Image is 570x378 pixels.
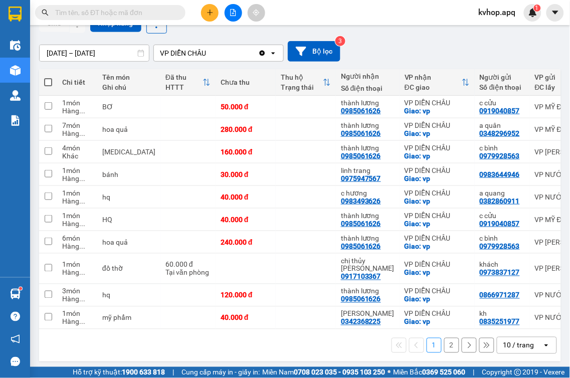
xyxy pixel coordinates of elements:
[207,9,214,16] span: plus
[341,295,381,303] div: 0985061626
[6,35,32,85] img: logo
[341,129,381,137] div: 0985061626
[480,269,520,277] div: 0973837127
[262,367,386,378] span: Miền Nam
[405,121,470,129] div: VP DIỄN CHÂU
[405,83,462,91] div: ĐC giao
[165,261,211,269] div: 60.000 đ
[11,312,20,321] span: question-circle
[79,197,85,205] span: ...
[221,216,271,224] div: 40.000 đ
[62,220,92,228] div: Hàng thông thường
[341,144,395,152] div: thành lương
[62,261,92,269] div: 1 món
[294,368,386,376] strong: 0708 023 035 - 0935 103 250
[405,189,470,197] div: VP DIỄN CHÂU
[341,174,381,182] div: 0975947567
[341,152,381,160] div: 0985061626
[480,170,520,178] div: 0983644946
[473,367,475,378] span: |
[546,4,564,22] button: caret-down
[10,115,21,126] img: solution-icon
[181,367,260,378] span: Cung cấp máy in - giấy in:
[341,257,395,273] div: chị thủy nông
[528,8,537,17] img: icon-new-feature
[62,318,92,326] div: Hàng thông thường
[388,370,391,374] span: ⚪️
[62,295,92,303] div: Hàng thông thường
[62,121,92,129] div: 7 món
[405,295,470,303] div: Giao: vp
[480,310,525,318] div: kh
[121,64,181,75] span: DC1310250085
[480,212,525,220] div: c cửu
[172,367,174,378] span: |
[253,9,260,16] span: aim
[165,73,203,81] div: Đã thu
[62,189,92,197] div: 1 món
[165,269,211,277] div: Tại văn phòng
[480,220,520,228] div: 0919040857
[341,197,381,205] div: 0983493626
[405,318,470,326] div: Giao: vp
[79,318,85,326] span: ...
[62,197,92,205] div: Hàng thông thường
[405,212,470,220] div: VP DIỄN CHÂU
[102,125,155,133] div: hoa quả
[40,8,112,41] strong: CHUYỂN PHÁT NHANH AN PHÚ QUÝ
[341,287,395,295] div: thành lương
[480,83,525,91] div: Số điện thoại
[62,234,92,242] div: 6 món
[341,99,395,107] div: thành lương
[405,261,470,269] div: VP DIỄN CHÂU
[10,90,21,101] img: warehouse-icon
[514,369,521,376] span: copyright
[341,212,395,220] div: thành lương
[405,107,470,115] div: Giao: vp
[42,9,49,16] span: search
[160,48,206,58] div: VP DIỄN CHÂU
[221,314,271,322] div: 40.000 đ
[207,48,208,58] input: Selected VP DIỄN CHÂU.
[480,242,520,250] div: 0979928563
[102,314,155,322] div: mỹ phẩm
[201,4,219,22] button: plus
[534,5,541,12] sup: 1
[480,129,520,137] div: 0348296952
[40,45,149,61] input: Select a date range.
[19,287,22,290] sup: 1
[281,73,323,81] div: Thu hộ
[258,49,266,57] svg: Clear value
[551,8,560,17] span: caret-down
[102,193,155,201] div: hq
[405,73,462,81] div: VP nhận
[221,193,271,201] div: 40.000 đ
[221,78,271,86] div: Chưa thu
[341,310,395,318] div: ngọc chung
[102,73,155,81] div: Tên món
[405,242,470,250] div: Giao: vp
[11,334,20,344] span: notification
[503,340,534,350] div: 10 / trang
[405,174,470,182] div: Giao: vp
[62,269,92,277] div: Hàng thông thường
[9,7,22,22] img: logo-vxr
[102,170,155,178] div: bánh
[341,242,381,250] div: 0985061626
[535,5,539,12] span: 1
[62,310,92,318] div: 1 món
[62,166,92,174] div: 1 món
[102,103,155,111] div: BƠ
[480,189,525,197] div: a quang
[341,84,395,92] div: Số điện thoại
[62,129,92,137] div: Hàng thông thường
[405,234,470,242] div: VP DIỄN CHÂU
[405,269,470,277] div: Giao: vp
[248,4,265,22] button: aim
[335,36,345,46] sup: 3
[62,144,92,152] div: 4 món
[102,291,155,299] div: hq
[276,69,336,96] th: Toggle SortBy
[62,107,92,115] div: Hàng thông thường
[480,234,525,242] div: c bình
